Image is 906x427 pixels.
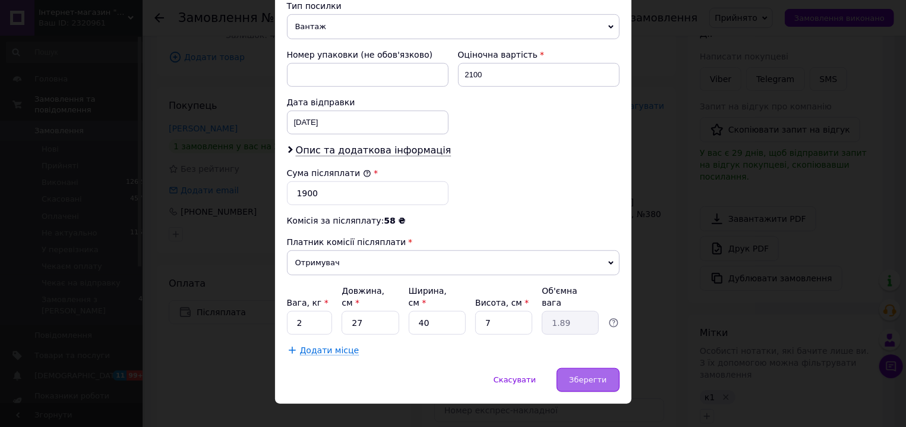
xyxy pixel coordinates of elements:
span: Скасувати [494,375,536,384]
label: Ширина, см [409,286,447,307]
span: Зберегти [569,375,607,384]
div: Об'ємна вага [542,285,599,309]
div: Дата відправки [287,96,449,108]
div: Комісія за післяплату: [287,215,620,227]
span: Платник комісії післяплати [287,237,406,247]
label: Довжина, см [342,286,384,307]
span: Тип посилки [287,1,342,11]
span: Отримувач [287,250,620,275]
span: Вантаж [287,14,620,39]
label: Вага, кг [287,298,329,307]
label: Висота, см [475,298,529,307]
div: Номер упаковки (не обов'язково) [287,49,449,61]
div: Оціночна вартість [458,49,620,61]
span: Опис та додаткова інформація [296,145,452,156]
span: 58 ₴ [384,216,405,225]
label: Сума післяплати [287,168,371,178]
span: Додати місце [300,346,359,356]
